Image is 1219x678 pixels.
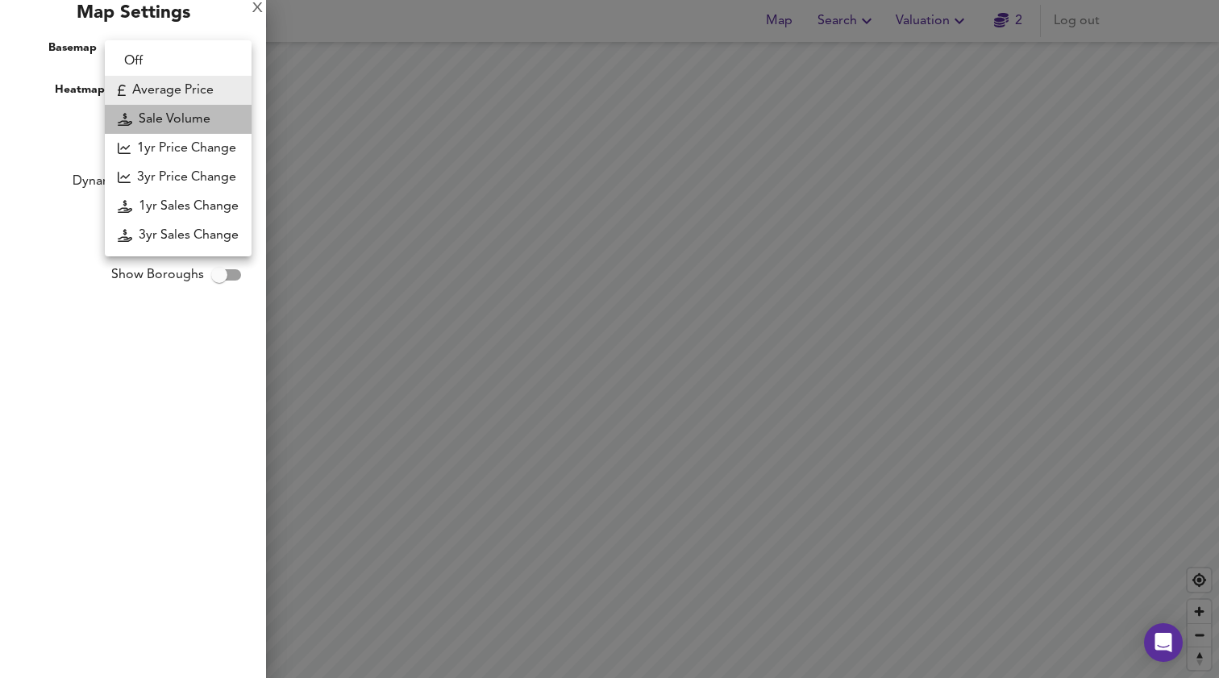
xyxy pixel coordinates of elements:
[105,192,252,221] li: 1yr Sales Change
[105,105,252,134] li: Sale Volume
[105,134,252,163] li: 1yr Price Change
[105,221,252,250] li: 3yr Sales Change
[1144,623,1183,662] div: Open Intercom Messenger
[105,163,252,192] li: 3yr Price Change
[105,76,252,105] li: Average Price
[105,47,252,76] li: Off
